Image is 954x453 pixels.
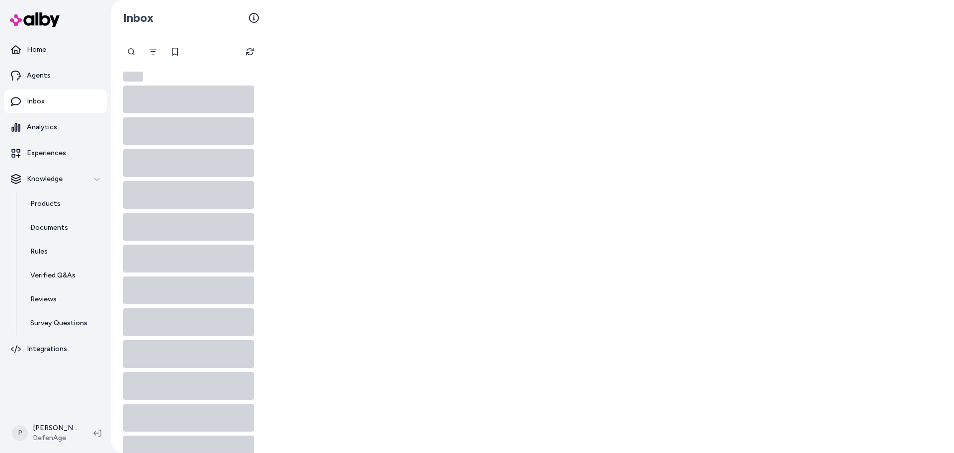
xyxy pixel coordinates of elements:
span: P [12,425,28,441]
a: Rules [20,240,107,264]
p: Documents [30,223,68,233]
a: Experiences [4,141,107,165]
a: Survey Questions [20,311,107,335]
p: Agents [27,71,51,81]
a: Home [4,38,107,62]
a: Verified Q&As [20,264,107,287]
p: Rules [30,247,48,257]
button: Knowledge [4,167,107,191]
p: Inbox [27,96,45,106]
p: Verified Q&As [30,271,76,280]
h2: Inbox [123,10,154,25]
p: Products [30,199,61,209]
a: Integrations [4,337,107,361]
button: P[PERSON_NAME]DefenAge [6,417,85,449]
p: Reviews [30,294,57,304]
a: Agents [4,64,107,88]
p: Integrations [27,344,67,354]
a: Products [20,192,107,216]
a: Reviews [20,287,107,311]
a: Documents [20,216,107,240]
p: Survey Questions [30,318,87,328]
p: Knowledge [27,174,63,184]
button: Refresh [240,42,260,62]
p: Home [27,45,46,55]
p: Analytics [27,122,57,132]
img: alby Logo [10,12,60,27]
a: Inbox [4,90,107,113]
p: [PERSON_NAME] [33,423,78,433]
a: Analytics [4,115,107,139]
p: Experiences [27,148,66,158]
span: DefenAge [33,433,78,443]
button: Filter [143,42,163,62]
